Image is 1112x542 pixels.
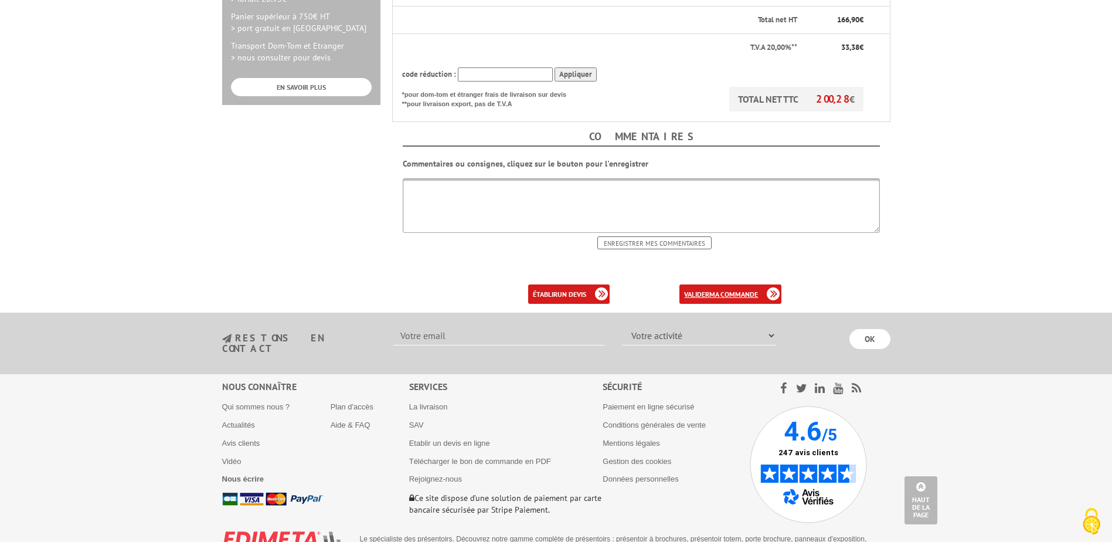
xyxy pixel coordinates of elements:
[231,40,372,63] p: Transport Dom-Tom et Etranger
[409,457,551,466] a: Télécharger le bon de commande en PDF
[729,87,863,111] p: TOTAL NET TTC €
[603,402,694,411] a: Paiement en ligne sécurisé
[409,402,448,411] a: La livraison
[222,475,264,483] a: Nous écrire
[403,158,648,169] b: Commentaires ou consignes, cliquez sur le bouton pour l'enregistrer
[409,421,424,429] a: SAV
[409,439,490,448] a: Etablir un devis en ligne
[837,15,859,25] span: 166,90
[402,69,456,79] span: code réduction :
[409,380,603,394] div: Services
[1071,502,1112,542] button: Cookies (fenêtre modale)
[841,42,859,52] span: 33,38
[816,92,849,106] span: 200,28
[679,284,781,304] a: validerma commande
[222,439,260,448] a: Avis clients
[555,67,597,82] input: Appliquer
[528,284,610,304] a: établirun devis
[402,42,798,53] p: T.V.A 20,00%**
[222,334,232,344] img: newsletter.jpg
[331,402,373,411] a: Plan d'accès
[557,290,586,299] b: un devis
[231,78,372,96] a: EN SAVOIR PLUS
[603,380,750,394] div: Sécurité
[709,290,758,299] b: ma commande
[409,492,603,516] p: Ce site dispose d’une solution de paiement par carte bancaire sécurisée par Stripe Paiement.
[750,406,867,523] img: Avis Vérifiés - 4.6 sur 5 - 247 avis clients
[808,15,863,26] p: €
[222,380,409,394] div: Nous connaître
[849,329,890,349] input: OK
[231,23,366,33] span: > port gratuit en [GEOGRAPHIC_DATA]
[222,333,376,354] h3: restons en contact
[409,475,462,483] a: Rejoignez-nous
[603,421,706,429] a: Conditions générales de vente
[1077,507,1106,536] img: Cookies (fenêtre modale)
[231,11,372,34] p: Panier supérieur à 750€ HT
[597,236,712,249] input: Enregistrer mes commentaires
[603,457,671,466] a: Gestion des cookies
[222,421,255,429] a: Actualités
[808,42,863,53] p: €
[231,52,331,63] span: > nous consulter pour devis
[222,402,290,411] a: Qui sommes nous ?
[904,476,937,524] a: Haut de la page
[331,421,370,429] a: Aide & FAQ
[393,326,604,345] input: Votre email
[222,457,242,466] a: Vidéo
[402,15,798,26] p: Total net HT
[603,439,660,448] a: Mentions légales
[403,128,880,147] h4: Commentaires
[402,87,578,109] p: *pour dom-tom et étranger frais de livraison sur devis **pour livraison export, pas de T.V.A
[603,475,678,483] a: Données personnelles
